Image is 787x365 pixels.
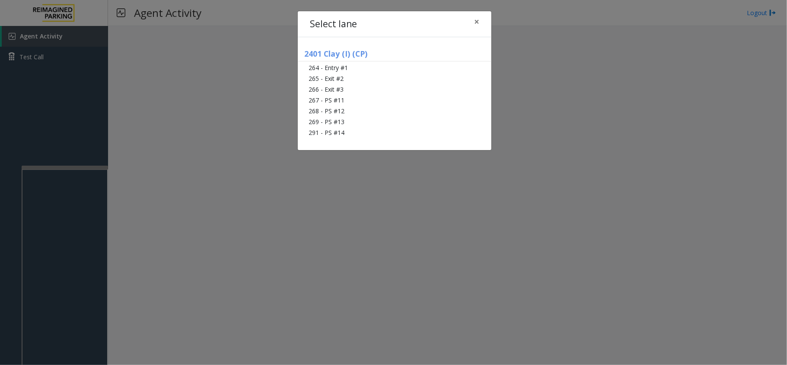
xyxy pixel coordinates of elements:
[298,62,491,73] li: 264 - Entry #1
[298,49,491,61] h5: 2401 Clay (I) (CP)
[298,84,491,95] li: 266 - Exit #3
[298,106,491,116] li: 268 - PS #12
[474,16,479,28] span: ×
[468,11,485,32] button: Close
[310,17,357,31] h4: Select lane
[298,95,491,106] li: 267 - PS #11
[298,73,491,84] li: 265 - Exit #2
[298,127,491,138] li: 291 - PS #14
[298,116,491,127] li: 269 - PS #13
